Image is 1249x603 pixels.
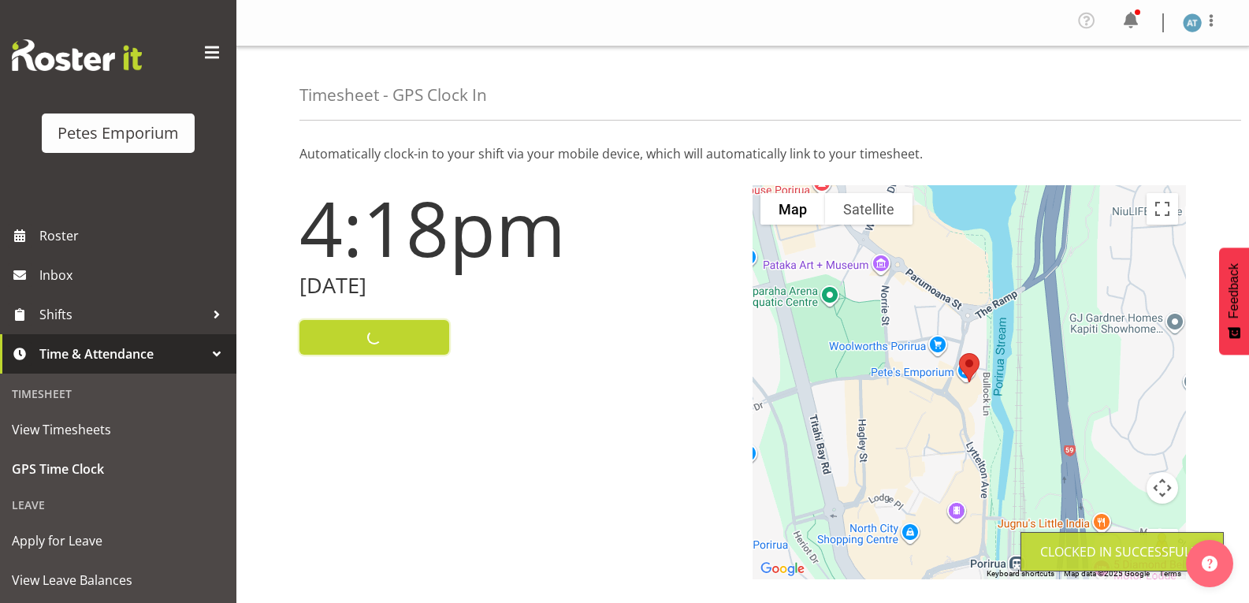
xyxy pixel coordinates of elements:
[299,86,487,104] h4: Timesheet - GPS Clock In
[1064,569,1150,578] span: Map data ©2025 Google
[58,121,179,145] div: Petes Emporium
[39,303,205,326] span: Shifts
[4,449,232,489] a: GPS Time Clock
[12,418,225,441] span: View Timesheets
[4,378,232,410] div: Timesheet
[1227,263,1241,318] span: Feedback
[1147,193,1178,225] button: Toggle fullscreen view
[299,274,734,298] h2: [DATE]
[1202,556,1217,571] img: help-xxl-2.png
[4,410,232,449] a: View Timesheets
[756,559,809,579] img: Google
[39,342,205,366] span: Time & Attendance
[1147,472,1178,504] button: Map camera controls
[756,559,809,579] a: Open this area in Google Maps (opens a new window)
[12,529,225,553] span: Apply for Leave
[987,568,1054,579] button: Keyboard shortcuts
[1183,13,1202,32] img: alex-micheal-taniwha5364.jpg
[39,224,229,248] span: Roster
[4,489,232,521] div: Leave
[1159,569,1181,578] a: Terms (opens in new tab)
[12,568,225,592] span: View Leave Balances
[4,560,232,600] a: View Leave Balances
[4,521,232,560] a: Apply for Leave
[825,193,913,225] button: Show satellite imagery
[1040,542,1204,561] div: Clocked in Successfully
[760,193,825,225] button: Show street map
[39,263,229,287] span: Inbox
[299,144,1186,163] p: Automatically clock-in to your shift via your mobile device, which will automatically link to you...
[299,185,734,270] h1: 4:18pm
[1147,529,1178,560] button: Drag Pegman onto the map to open Street View
[12,457,225,481] span: GPS Time Clock
[12,39,142,71] img: Rosterit website logo
[1219,248,1249,355] button: Feedback - Show survey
